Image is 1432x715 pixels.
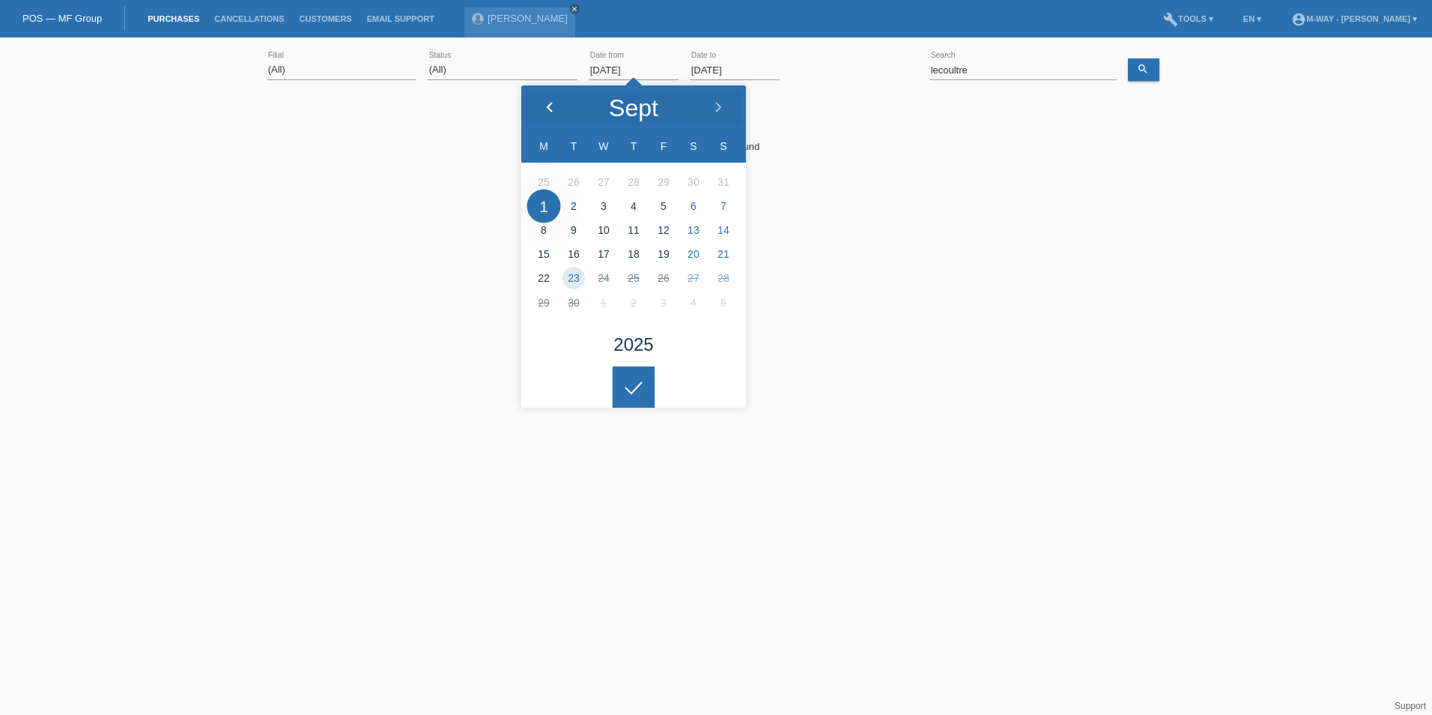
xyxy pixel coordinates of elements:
[140,14,207,23] a: Purchases
[1156,14,1221,23] a: buildTools ▾
[267,118,1165,152] div: No purchases found
[292,14,359,23] a: Customers
[207,14,291,23] a: Cancellations
[1236,14,1269,23] a: EN ▾
[1395,701,1426,711] a: Support
[1128,58,1159,81] a: search
[1163,12,1178,27] i: build
[569,4,580,14] a: close
[613,336,653,354] div: 2025
[1291,12,1306,27] i: account_circle
[1284,14,1425,23] a: account_circlem-way - [PERSON_NAME] ▾
[22,13,102,24] a: POS — MF Group
[609,96,658,120] div: Sept
[1137,63,1149,75] i: search
[359,14,442,23] a: Email Support
[488,13,568,24] a: [PERSON_NAME]
[571,5,578,13] i: close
